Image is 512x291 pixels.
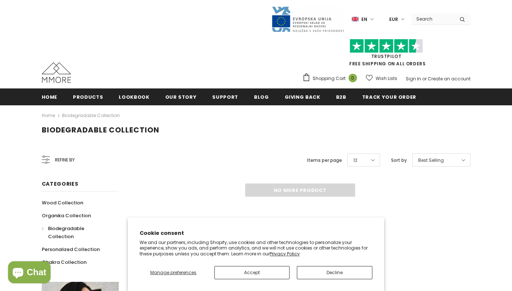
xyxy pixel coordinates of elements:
a: Home [42,88,58,105]
a: support [212,88,238,105]
label: Items per page [307,157,342,164]
span: 0 [349,74,357,82]
span: FREE SHIPPING ON ALL ORDERS [302,42,471,67]
span: Wood Collection [42,199,83,206]
a: Sign In [406,76,421,82]
span: B2B [336,94,346,101]
a: Create an account [428,76,471,82]
a: Blog [254,88,269,105]
a: Shopping Cart 0 [302,73,361,84]
a: Biodegradable Collection [42,222,111,243]
span: Chakra Collection [42,259,86,266]
span: en [361,16,367,23]
label: Sort by [391,157,407,164]
img: Javni Razpis [271,6,345,33]
span: Manage preferences [150,269,196,276]
span: Refine by [55,156,75,164]
span: support [212,94,238,101]
span: Categories [42,180,78,188]
span: 12 [353,157,357,164]
a: Personalized Collection [42,243,100,256]
a: Our Story [165,88,197,105]
p: We and our partners, including Shopify, use cookies and other technologies to personalize your ex... [140,240,372,257]
img: i-lang-1.png [352,16,358,22]
span: Lookbook [119,94,149,101]
a: Track your order [362,88,416,105]
button: Accept [214,266,290,279]
a: Home [42,111,55,120]
span: Home [42,94,58,101]
img: MMORE Cases [42,62,71,83]
span: Wish Lists [376,75,397,82]
span: Giving back [285,94,320,101]
a: Wish Lists [366,72,397,85]
span: Biodegradable Collection [48,225,84,240]
span: EUR [389,16,398,23]
a: B2B [336,88,346,105]
input: Search Site [412,14,454,24]
a: Chakra Collection [42,256,86,269]
span: Blog [254,94,269,101]
span: Our Story [165,94,197,101]
button: Manage preferences [140,266,207,279]
span: Best Selling [418,157,444,164]
a: Privacy Policy [270,251,300,257]
a: Organika Collection [42,209,91,222]
inbox-online-store-chat: Shopify online store chat [6,261,53,285]
span: or [422,76,427,82]
img: Trust Pilot Stars [350,39,423,53]
h2: Cookie consent [140,229,372,237]
span: Personalized Collection [42,246,100,253]
button: Decline [297,266,372,279]
span: Products [73,94,103,101]
a: Javni Razpis [271,16,345,22]
a: Trustpilot [371,53,402,59]
a: Wood Collection [42,196,83,209]
span: Organika Collection [42,212,91,219]
span: Track your order [362,94,416,101]
a: Giving back [285,88,320,105]
span: Biodegradable Collection [42,125,159,135]
a: Lookbook [119,88,149,105]
a: Products [73,88,103,105]
a: Biodegradable Collection [62,112,120,119]
span: Shopping Cart [313,75,346,82]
